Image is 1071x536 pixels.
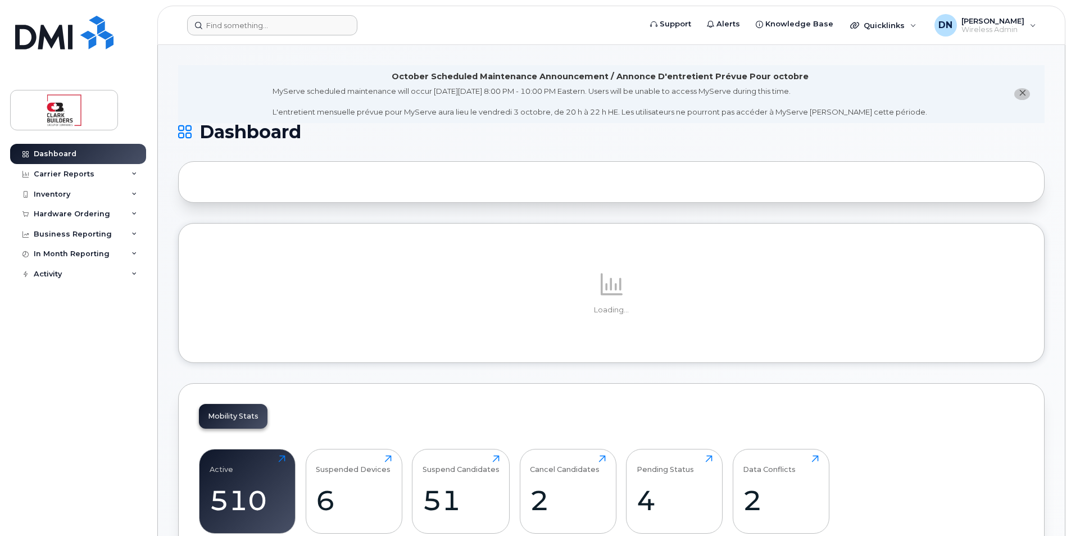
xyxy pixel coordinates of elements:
p: Loading... [199,305,1024,315]
div: Cancel Candidates [530,455,600,474]
div: Suspend Candidates [423,455,500,474]
div: October Scheduled Maintenance Announcement / Annonce D'entretient Prévue Pour octobre [392,71,809,83]
div: Suspended Devices [316,455,391,474]
div: MyServe scheduled maintenance will occur [DATE][DATE] 8:00 PM - 10:00 PM Eastern. Users will be u... [273,86,927,117]
a: Cancel Candidates2 [530,455,606,527]
div: Active [210,455,233,474]
a: Data Conflicts2 [743,455,819,527]
button: close notification [1014,88,1030,100]
div: Data Conflicts [743,455,796,474]
a: Suspended Devices6 [316,455,392,527]
a: Suspend Candidates51 [423,455,500,527]
div: 51 [423,484,500,517]
iframe: Messenger Launcher [1022,487,1063,528]
div: 510 [210,484,285,517]
div: 2 [530,484,606,517]
a: Pending Status4 [637,455,713,527]
div: 2 [743,484,819,517]
a: Active510 [210,455,285,527]
span: Dashboard [199,124,301,140]
div: 6 [316,484,392,517]
div: 4 [637,484,713,517]
div: Pending Status [637,455,694,474]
